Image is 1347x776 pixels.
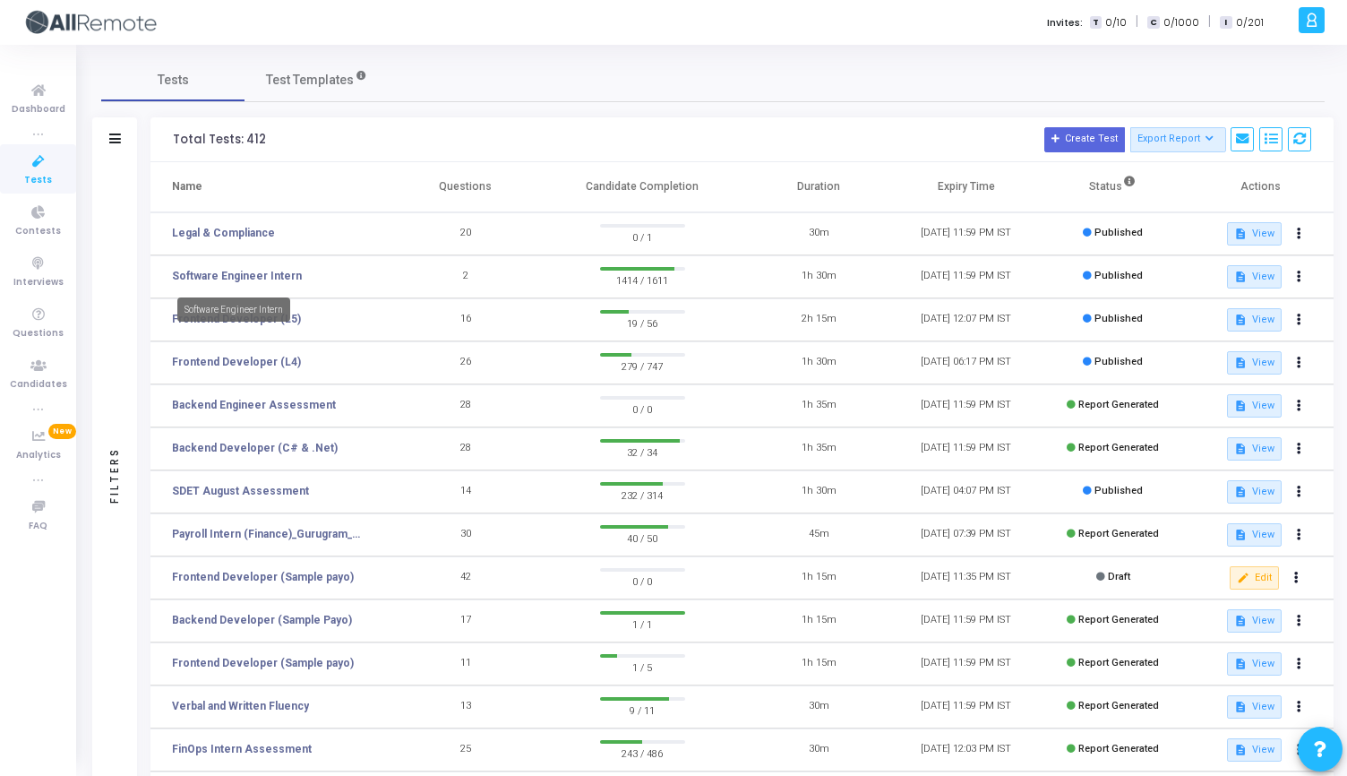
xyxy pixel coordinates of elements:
[600,744,685,762] span: 243 / 486
[1044,127,1125,152] button: Create Test
[13,275,64,290] span: Interviews
[172,483,309,499] a: SDET August Assessment
[172,612,352,628] a: Backend Developer (Sample Payo)
[600,701,685,719] span: 9 / 11
[1227,308,1282,332] button: View
[16,448,61,463] span: Analytics
[392,384,539,427] td: 28
[745,384,892,427] td: 1h 35m
[1227,222,1282,246] button: View
[745,642,892,685] td: 1h 15m
[745,427,892,470] td: 1h 35m
[892,729,1039,772] td: [DATE] 12:03 PM IST
[892,470,1039,513] td: [DATE] 04:07 PM IST
[600,572,685,590] span: 0 / 0
[1094,356,1143,367] span: Published
[745,341,892,384] td: 1h 30m
[600,271,685,289] span: 1414 / 1611
[600,400,685,418] span: 0 / 0
[1227,480,1282,504] button: View
[892,513,1039,556] td: [DATE] 07:39 PM IST
[892,642,1039,685] td: [DATE] 11:59 PM IST
[173,133,266,147] div: Total Tests: 412
[392,470,539,513] td: 14
[1078,614,1159,625] span: Report Generated
[1187,162,1334,212] th: Actions
[1105,15,1127,30] span: 0/10
[1094,227,1143,238] span: Published
[600,615,685,633] span: 1 / 1
[392,427,539,470] td: 28
[745,212,892,255] td: 30m
[892,298,1039,341] td: [DATE] 12:07 PM IST
[1078,442,1159,453] span: Report Generated
[392,212,539,255] td: 20
[1234,615,1247,627] mat-icon: description
[892,556,1039,599] td: [DATE] 11:35 PM IST
[745,470,892,513] td: 1h 30m
[1227,738,1282,762] button: View
[22,4,157,40] img: logo
[48,424,76,439] span: New
[600,486,685,504] span: 232 / 314
[1094,485,1143,496] span: Published
[892,685,1039,729] td: [DATE] 11:59 PM IST
[1227,609,1282,633] button: View
[392,642,539,685] td: 11
[600,658,685,676] span: 1 / 5
[745,599,892,642] td: 1h 15m
[745,556,892,599] td: 1h 15m
[600,314,685,332] span: 19 / 56
[1234,357,1247,369] mat-icon: description
[1227,351,1282,375] button: View
[13,326,64,341] span: Questions
[172,397,336,413] a: Backend Engineer Assessment
[1234,529,1247,541] mat-icon: description
[1234,486,1247,498] mat-icon: description
[1078,657,1159,668] span: Report Generated
[12,102,65,117] span: Dashboard
[1078,743,1159,754] span: Report Generated
[1227,652,1282,676] button: View
[1234,314,1247,326] mat-icon: description
[172,440,338,456] a: Backend Developer (C# & .Net)
[745,298,892,341] td: 2h 15m
[600,228,685,246] span: 0 / 1
[1078,700,1159,711] span: Report Generated
[172,569,354,585] a: Frontend Developer (Sample payo)
[1208,13,1211,31] span: |
[1234,271,1247,283] mat-icon: description
[1230,566,1279,590] button: Edit
[392,298,539,341] td: 16
[392,162,539,212] th: Questions
[107,376,123,573] div: Filters
[745,162,892,212] th: Duration
[15,224,61,239] span: Contests
[1147,16,1159,30] span: C
[392,556,539,599] td: 42
[745,729,892,772] td: 30m
[24,173,52,188] span: Tests
[1130,127,1226,152] button: Export Report
[892,162,1039,212] th: Expiry Time
[892,427,1039,470] td: [DATE] 11:59 PM IST
[892,341,1039,384] td: [DATE] 06:17 PM IST
[158,71,189,90] span: Tests
[1234,658,1247,670] mat-icon: description
[600,529,685,547] span: 40 / 50
[172,655,354,671] a: Frontend Developer (Sample payo)
[392,341,539,384] td: 26
[1136,13,1138,31] span: |
[172,741,312,757] a: FinOps Intern Assessment
[392,255,539,298] td: 2
[392,729,539,772] td: 25
[1234,400,1247,412] mat-icon: description
[892,384,1039,427] td: [DATE] 11:59 PM IST
[1234,228,1247,240] mat-icon: description
[172,354,301,370] a: Frontend Developer (L4)
[1227,695,1282,719] button: View
[29,519,47,534] span: FAQ
[172,225,275,241] a: Legal & Compliance
[1234,443,1247,455] mat-icon: description
[392,513,539,556] td: 30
